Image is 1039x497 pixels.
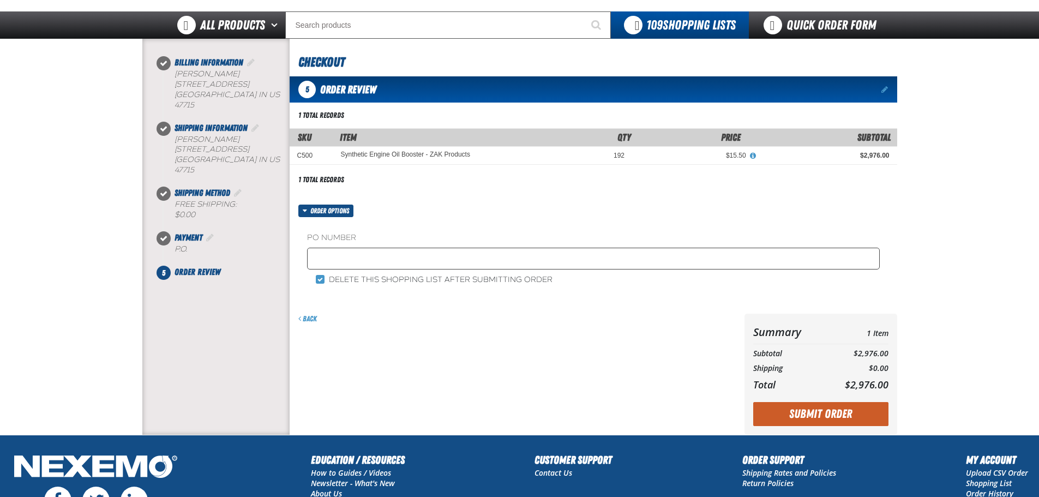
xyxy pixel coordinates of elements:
[205,232,215,243] a: Edit Payment
[164,56,290,122] li: Billing Information. Step 1 of 5. Completed
[584,11,611,39] button: Start Searching
[155,56,290,279] nav: Checkout steps. Current step is Order Review. Step 5 of 5
[721,131,741,143] span: Price
[298,314,317,323] a: Back
[175,100,194,110] bdo: 47715
[164,187,290,231] li: Shipping Method. Step 3 of 5. Completed
[175,57,243,68] span: Billing Information
[245,57,256,68] a: Edit Billing Information
[311,478,395,488] a: Newsletter - What's New
[250,123,261,133] a: Edit Shipping Information
[534,452,612,468] h2: Customer Support
[175,210,195,219] strong: $0.00
[175,244,290,255] div: P.O.
[259,155,267,164] span: IN
[640,151,746,160] div: $15.50
[11,452,181,484] img: Nexemo Logo
[316,275,325,284] input: Delete this shopping list after submitting order
[311,468,391,478] a: How to Guides / Videos
[175,135,239,144] span: [PERSON_NAME]
[881,86,890,93] a: Edit items
[753,402,888,426] button: Submit Order
[269,155,280,164] span: US
[753,322,824,342] th: Summary
[175,155,256,164] span: [GEOGRAPHIC_DATA]
[310,205,353,217] span: Order options
[175,267,220,277] span: Order Review
[824,322,888,342] td: 1 Item
[966,468,1028,478] a: Upload CSV Order
[966,478,1012,488] a: Shopping List
[824,361,888,376] td: $0.00
[157,266,171,280] span: 5
[298,175,344,185] div: 1 total records
[175,80,249,89] span: [STREET_ADDRESS]
[298,205,354,217] button: Order options
[341,151,470,159] a: Synthetic Engine Oil Booster - ZAK Products
[175,232,202,243] span: Payment
[307,233,880,243] label: PO Number
[614,152,624,159] span: 192
[267,11,285,39] button: Open All Products pages
[290,147,333,165] td: C500
[753,346,824,361] th: Subtotal
[742,452,836,468] h2: Order Support
[200,15,265,35] span: All Products
[269,90,280,99] span: US
[845,378,888,391] span: $2,976.00
[742,468,836,478] a: Shipping Rates and Policies
[175,188,230,198] span: Shipping Method
[617,131,631,143] span: Qty
[175,145,249,154] span: [STREET_ADDRESS]
[298,131,311,143] a: SKU
[259,90,267,99] span: IN
[749,11,897,39] a: Quick Order Form
[164,122,290,187] li: Shipping Information. Step 2 of 5. Completed
[753,376,824,393] th: Total
[611,11,749,39] button: You have 109 Shopping Lists. Open to view details
[175,90,256,99] span: [GEOGRAPHIC_DATA]
[320,83,376,96] span: Order Review
[753,361,824,376] th: Shipping
[316,275,552,285] label: Delete this shopping list after submitting order
[646,17,663,33] strong: 109
[646,17,736,33] span: Shopping Lists
[164,266,290,279] li: Order Review. Step 5 of 5. Not Completed
[742,478,794,488] a: Return Policies
[175,200,290,220] div: Free Shipping:
[966,452,1028,468] h2: My Account
[311,452,405,468] h2: Education / Resources
[175,69,239,79] span: [PERSON_NAME]
[232,188,243,198] a: Edit Shipping Method
[285,11,611,39] input: Search
[298,110,344,121] div: 1 total records
[175,123,248,133] span: Shipping Information
[761,151,890,160] div: $2,976.00
[298,55,345,70] span: Checkout
[175,165,194,175] bdo: 47715
[298,81,316,98] span: 5
[164,231,290,266] li: Payment. Step 4 of 5. Completed
[340,131,357,143] span: Item
[534,468,572,478] a: Contact Us
[824,346,888,361] td: $2,976.00
[746,151,760,161] button: View All Prices for Synthetic Engine Oil Booster - ZAK Products
[857,131,891,143] span: Subtotal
